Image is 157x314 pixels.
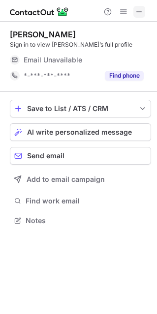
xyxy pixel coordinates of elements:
[24,56,82,64] span: Email Unavailable
[10,194,151,208] button: Find work email
[10,123,151,141] button: AI write personalized message
[10,214,151,228] button: Notes
[26,197,147,205] span: Find work email
[10,40,151,49] div: Sign in to view [PERSON_NAME]’s full profile
[26,216,147,225] span: Notes
[27,105,134,113] div: Save to List / ATS / CRM
[10,100,151,117] button: save-profile-one-click
[105,71,144,81] button: Reveal Button
[27,152,64,160] span: Send email
[27,128,132,136] span: AI write personalized message
[10,171,151,188] button: Add to email campaign
[10,147,151,165] button: Send email
[10,29,76,39] div: [PERSON_NAME]
[27,175,105,183] span: Add to email campaign
[10,6,69,18] img: ContactOut v5.3.10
